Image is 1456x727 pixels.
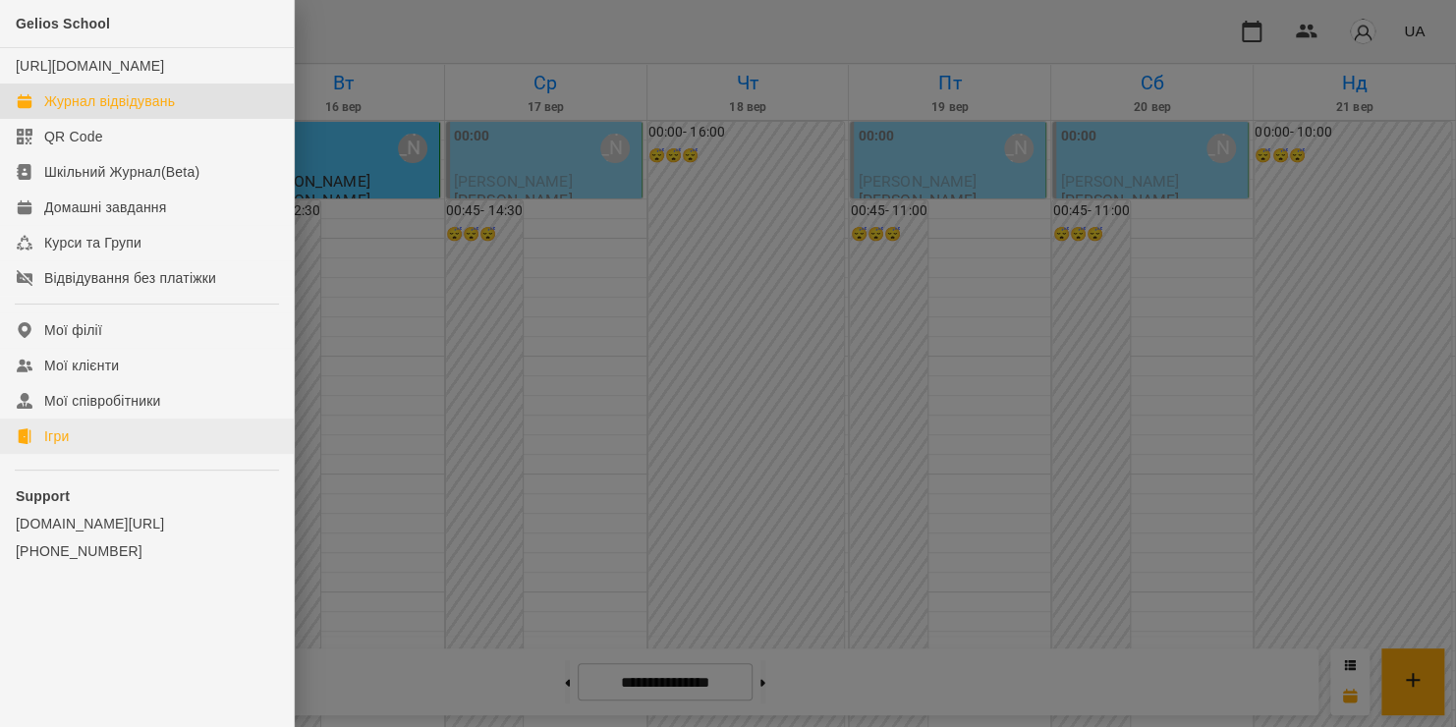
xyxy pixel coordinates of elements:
[16,486,278,506] p: Support
[44,426,69,446] div: Ігри
[44,391,161,411] div: Мої співробітники
[44,197,166,217] div: Домашні завдання
[16,514,278,533] a: [DOMAIN_NAME][URL]
[44,127,103,146] div: QR Code
[16,58,164,74] a: [URL][DOMAIN_NAME]
[44,356,119,375] div: Мої клієнти
[44,233,141,252] div: Курси та Групи
[16,16,110,31] span: Gelios School
[44,162,199,182] div: Шкільний Журнал(Beta)
[44,268,216,288] div: Відвідування без платіжки
[16,541,278,561] a: [PHONE_NUMBER]
[44,320,102,340] div: Мої філії
[44,91,175,111] div: Журнал відвідувань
